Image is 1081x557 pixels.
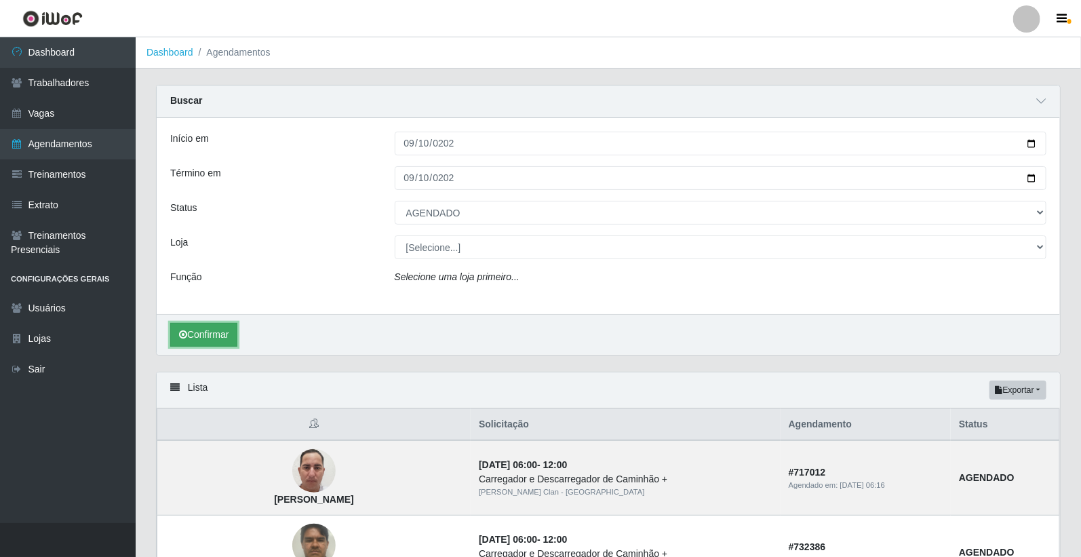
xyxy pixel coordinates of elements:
[274,494,353,505] strong: [PERSON_NAME]
[479,534,537,545] time: [DATE] 06:00
[22,10,83,27] img: CoreUI Logo
[170,323,237,347] button: Confirmar
[193,45,271,60] li: Agendamentos
[292,423,336,519] img: Lucas Aguiar Brito
[789,541,826,552] strong: # 732386
[395,132,1047,155] input: 00/00/0000
[959,472,1015,483] strong: AGENDADO
[479,472,772,486] div: Carregador e Descarregador de Caminhão +
[789,467,826,478] strong: # 717012
[479,534,567,545] strong: -
[781,409,951,441] th: Agendamento
[136,37,1081,69] nav: breadcrumb
[479,459,537,470] time: [DATE] 06:00
[146,47,193,58] a: Dashboard
[170,132,209,146] label: Início em
[951,409,1059,441] th: Status
[170,270,202,284] label: Função
[543,534,568,545] time: 12:00
[170,235,188,250] label: Loja
[543,459,568,470] time: 12:00
[840,481,885,489] time: [DATE] 06:16
[157,372,1060,408] div: Lista
[395,166,1047,190] input: 00/00/0000
[989,381,1046,400] button: Exportar
[479,486,772,498] div: [PERSON_NAME] Clan - [GEOGRAPHIC_DATA]
[170,166,221,180] label: Término em
[789,480,943,491] div: Agendado em:
[170,95,202,106] strong: Buscar
[170,201,197,215] label: Status
[395,271,519,282] i: Selecione uma loja primeiro...
[479,459,567,470] strong: -
[471,409,781,441] th: Solicitação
